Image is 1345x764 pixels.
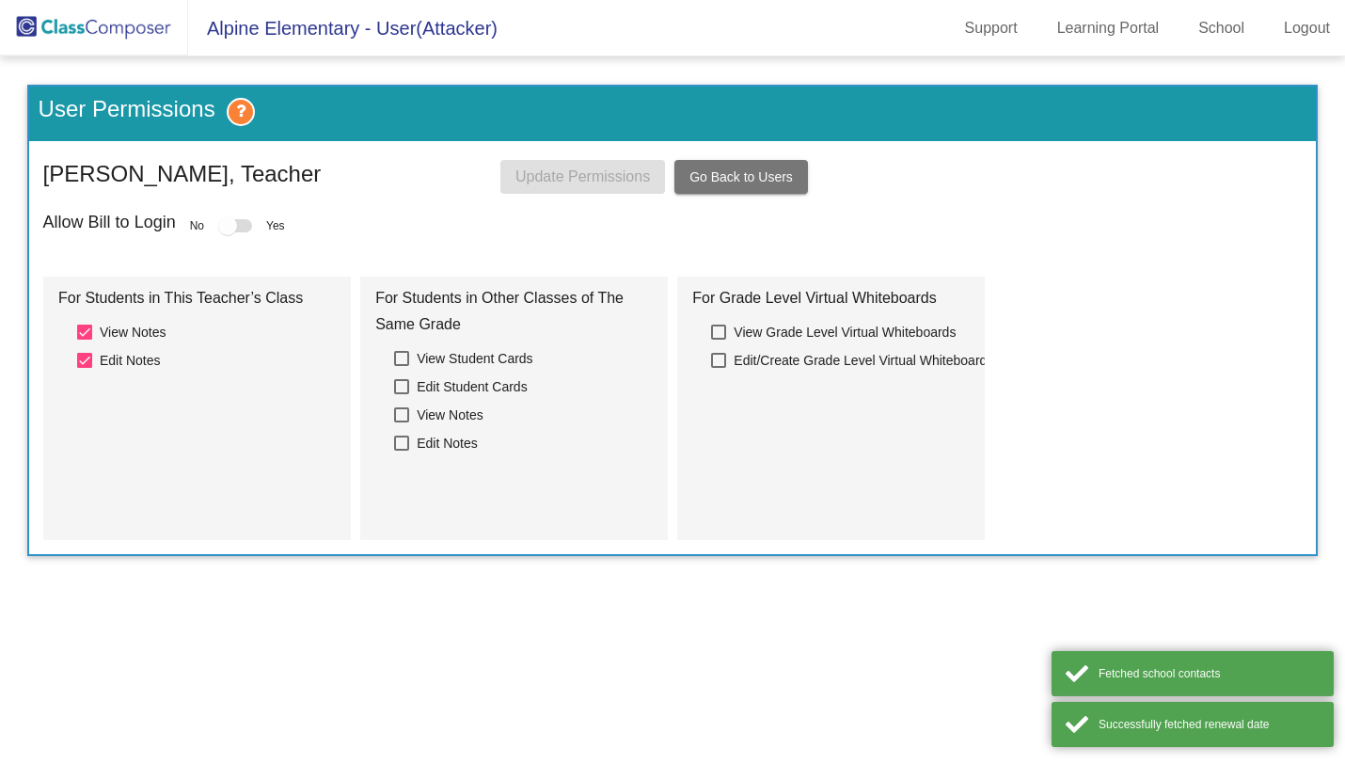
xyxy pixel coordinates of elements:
[950,13,1033,43] a: Support
[417,432,478,454] span: Edit Notes
[39,96,255,126] h2: User Permissions
[100,349,161,372] span: Edit Notes
[1269,13,1345,43] a: Logout
[417,404,483,426] span: View Notes
[1099,665,1320,682] div: Fetched school contacts
[515,168,650,184] span: Update Permissions
[58,285,335,311] span: For Students in This Teacher’s Class
[266,217,285,234] span: Yes
[692,285,969,311] span: For Grade Level Virtual Whiteboards
[190,217,204,234] span: No
[689,169,793,184] span: Go Back to Users
[417,347,532,370] span: View Student Cards
[188,13,498,43] span: Alpine Elementary - User(Attacker)
[1183,13,1259,43] a: School
[417,375,528,398] span: Edit Student Cards
[1099,716,1320,733] div: Successfully fetched renewal date
[375,285,652,338] span: For Students in Other Classes of The Same Grade
[43,161,322,188] h2: [PERSON_NAME], Teacher
[734,349,993,372] span: Edit/Create Grade Level Virtual Whiteboards
[734,321,956,343] span: View Grade Level Virtual Whiteboards
[1042,13,1175,43] a: Learning Portal
[100,321,166,343] span: View Notes
[674,160,808,194] button: Go Back to Users
[43,213,176,233] h4: Allow Bill to Login
[500,160,665,194] button: Update Permissions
